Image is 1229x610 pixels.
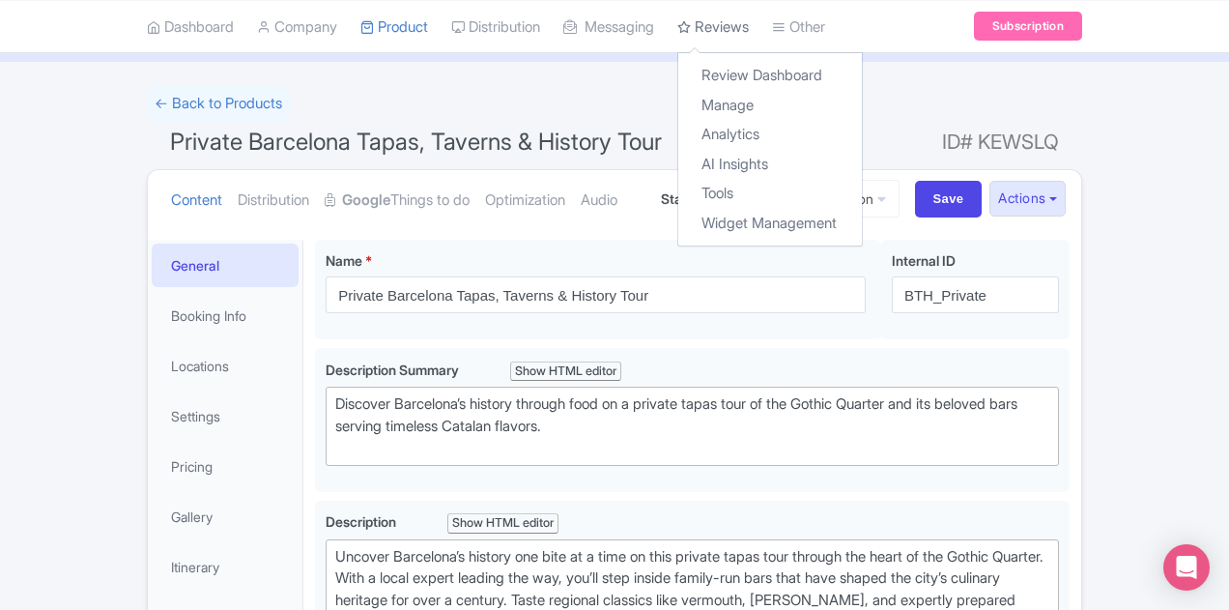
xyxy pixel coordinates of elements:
[661,189,701,209] span: Status
[325,170,470,231] a: GoogleThings to do
[152,244,299,287] a: General
[147,85,290,123] a: ← Back to Products
[678,90,862,120] a: Manage
[485,170,565,231] a: Optimization
[942,123,1059,161] span: ID# KEWSLQ
[678,149,862,179] a: AI Insights
[342,189,390,212] strong: Google
[892,252,956,269] span: Internal ID
[678,179,862,209] a: Tools
[581,170,617,231] a: Audio
[326,513,399,530] span: Description
[678,208,862,238] a: Widget Management
[326,252,362,269] span: Name
[152,495,299,538] a: Gallery
[915,181,983,218] input: Save
[152,294,299,337] a: Booking Info
[152,394,299,438] a: Settings
[974,12,1082,41] a: Subscription
[152,545,299,589] a: Itinerary
[447,513,558,534] div: Show HTML editor
[238,170,309,231] a: Distribution
[678,120,862,150] a: Analytics
[152,445,299,488] a: Pricing
[510,362,621,382] div: Show HTML editor
[1163,544,1210,591] div: Open Intercom Messenger
[152,344,299,388] a: Locations
[335,393,1049,459] div: Discover Barcelona’s history through food on a private tapas tour of the Gothic Quarter and its b...
[989,181,1066,217] button: Actions
[678,61,862,91] a: Review Dashboard
[326,362,462,378] span: Description Summary
[171,170,222,231] a: Content
[170,128,662,156] span: Private Barcelona Tapas, Taverns & History Tour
